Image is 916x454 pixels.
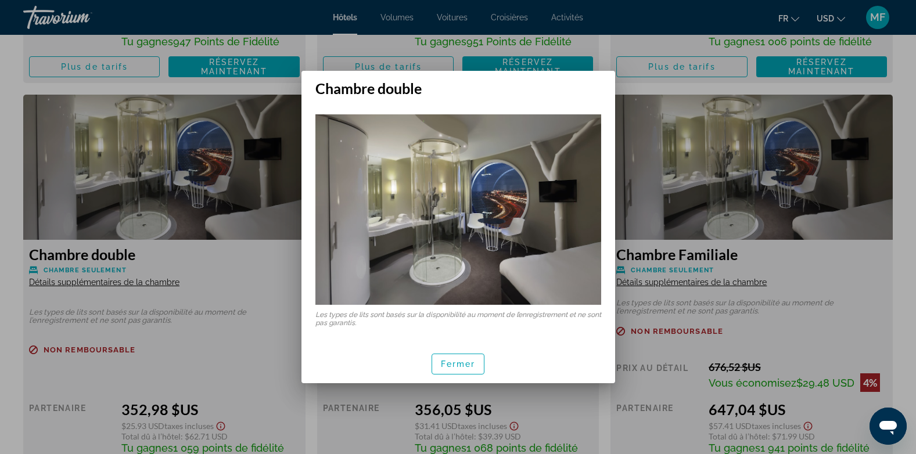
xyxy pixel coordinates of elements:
span: Fermer [441,359,476,369]
p: Les types de lits sont basés sur la disponibilité au moment de l’enregistrement et ne sont pas ga... [315,311,601,327]
button: Fermer [432,354,485,374]
iframe: Bouton de lancement de la fenêtre de messagerie [870,408,907,445]
img: 3cbe95c0-8bf4-4a15-af9e-657ed174ded0.jpeg [315,114,601,305]
h2: Chambre double [301,71,615,97]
